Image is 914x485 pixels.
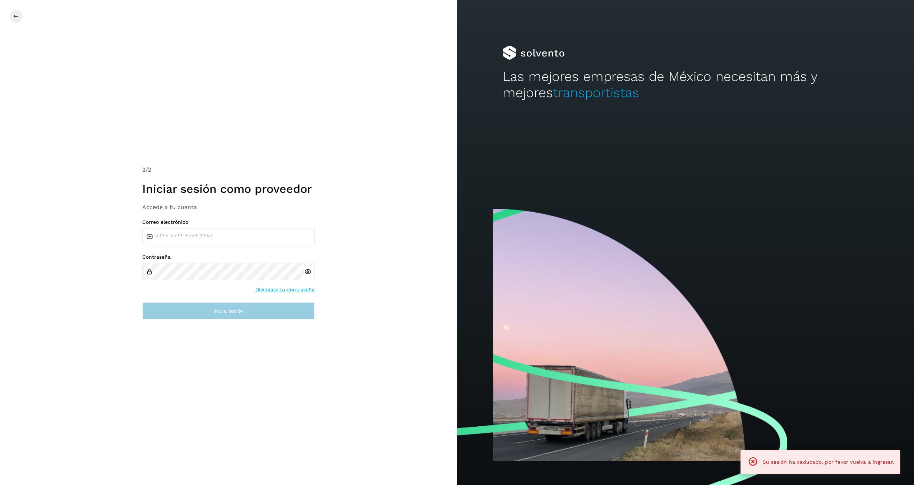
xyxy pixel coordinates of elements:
[503,69,868,101] h2: Las mejores empresas de México necesitan más y mejores
[142,204,315,210] h3: Accede a tu cuenta
[553,85,639,100] span: transportistas
[142,166,315,174] div: /2
[142,302,315,319] button: Inicia sesión
[213,308,244,313] span: Inicia sesión
[142,219,315,225] label: Correo electrónico
[763,459,894,465] span: Su sesión ha caducado, por favor vuelva a ingresar.
[255,286,315,294] a: Olvidaste tu contraseña
[142,182,315,196] h1: Iniciar sesión como proveedor
[142,166,146,173] span: 2
[142,254,315,260] label: Contraseña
